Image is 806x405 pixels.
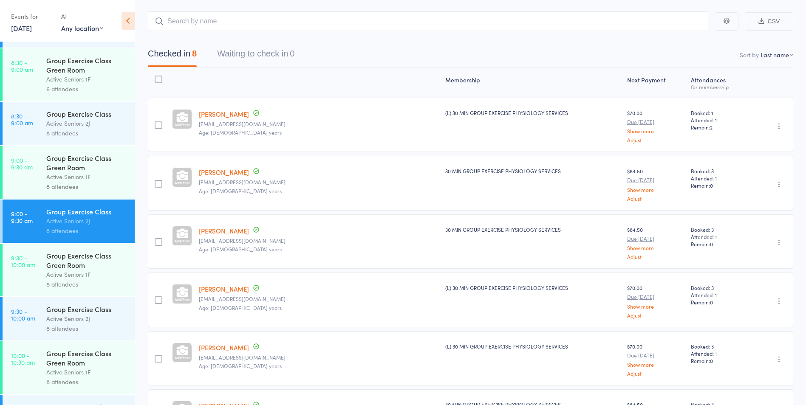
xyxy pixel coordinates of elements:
[11,112,33,126] time: 8:30 - 9:00 am
[46,304,127,314] div: Group Exercise Class
[192,49,197,58] div: 8
[627,119,684,125] small: Due [DATE]
[148,45,197,67] button: Checked in8
[627,109,684,143] div: $70.00
[199,129,282,136] span: Age: [DEMOGRAPHIC_DATA] years
[199,226,249,235] a: [PERSON_NAME]
[61,9,103,23] div: At
[691,182,747,189] span: Remain:
[627,128,684,134] a: Show more
[627,177,684,183] small: Due [DATE]
[3,200,135,243] a: 9:00 -9:30 amGroup Exercise ClassActive Seniors 2J8 attendees
[199,284,249,293] a: [PERSON_NAME]
[11,157,33,170] time: 9:00 - 9:30 am
[627,245,684,250] a: Show more
[691,174,747,182] span: Attended: 1
[627,284,684,318] div: $70.00
[445,343,620,350] div: (L) 30 MIN GROUP EXERCISE PHYSIOLOGY SERVICES
[627,137,684,143] a: Adjust
[710,240,713,247] span: 0
[61,23,103,33] div: Any location
[740,51,759,59] label: Sort by
[710,124,713,131] span: 2
[199,187,282,194] span: Age: [DEMOGRAPHIC_DATA] years
[627,362,684,367] a: Show more
[46,56,127,74] div: Group Exercise Class Green Room
[624,71,687,94] div: Next Payment
[3,48,135,101] a: 8:30 -9:00 amGroup Exercise Class Green RoomActive Seniors 1F6 attendees
[691,298,747,306] span: Remain:
[691,343,747,350] span: Booked: 3
[11,308,35,321] time: 9:30 - 10:00 am
[691,167,747,174] span: Booked: 3
[691,84,747,90] div: for membership
[627,352,684,358] small: Due [DATE]
[199,343,249,352] a: [PERSON_NAME]
[199,168,249,177] a: [PERSON_NAME]
[46,84,127,94] div: 6 attendees
[3,244,135,296] a: 9:30 -10:00 amGroup Exercise Class Green RoomActive Seniors 1F8 attendees
[691,233,747,240] span: Attended: 1
[627,187,684,192] a: Show more
[627,371,684,376] a: Adjust
[46,367,127,377] div: Active Seniors 1F
[445,109,620,116] div: (L) 30 MIN GROUP EXERCISE PHYSIOLOGY SERVICES
[445,167,620,174] div: 30 MIN GROUP EXERCISE PHYSIOLOGY SERVICES
[46,314,127,323] div: Active Seniors 2J
[46,216,127,226] div: Active Seniors 2J
[11,352,35,366] time: 10:00 - 10:30 am
[46,226,127,236] div: 8 attendees
[691,116,747,124] span: Attended: 1
[445,284,620,291] div: (L) 30 MIN GROUP EXERCISE PHYSIOLOGY SERVICES
[710,182,713,189] span: 0
[199,121,438,127] small: roslynjoygiles@gmail.com
[46,182,127,191] div: 8 attendees
[11,254,35,268] time: 9:30 - 10:00 am
[46,270,127,279] div: Active Seniors 1F
[691,350,747,357] span: Attended: 1
[11,9,53,23] div: Events for
[442,71,623,94] div: Membership
[46,251,127,270] div: Group Exercise Class Green Room
[199,179,438,185] small: grahamhughes@optusnet.com.au
[46,109,127,118] div: Group Exercise Class
[691,226,747,233] span: Booked: 3
[627,226,684,259] div: $84.50
[691,109,747,116] span: Booked: 1
[691,357,747,364] span: Remain:
[627,196,684,201] a: Adjust
[199,110,249,118] a: [PERSON_NAME]
[46,207,127,216] div: Group Exercise Class
[46,74,127,84] div: Active Seniors 1F
[46,118,127,128] div: Active Seniors 2J
[445,226,620,233] div: 30 MIN GROUP EXERCISE PHYSIOLOGY SERVICES
[46,377,127,387] div: 8 attendees
[627,304,684,309] a: Show more
[217,45,294,67] button: Waiting to check in0
[11,210,33,224] time: 9:00 - 9:30 am
[148,11,708,31] input: Search by name
[3,297,135,340] a: 9:30 -10:00 amGroup Exercise ClassActive Seniors 2J8 attendees
[46,279,127,289] div: 8 attendees
[627,236,684,242] small: Due [DATE]
[199,362,282,369] span: Age: [DEMOGRAPHIC_DATA] years
[3,146,135,199] a: 9:00 -9:30 amGroup Exercise Class Green RoomActive Seniors 1F8 attendees
[627,312,684,318] a: Adjust
[3,102,135,145] a: 8:30 -9:00 amGroup Exercise ClassActive Seniors 2J8 attendees
[691,284,747,291] span: Booked: 3
[199,296,438,302] small: carolynrodger@iprimus.com.au
[627,343,684,376] div: $70.00
[710,357,713,364] span: 0
[199,238,438,244] small: leonelelievre1@icloud.com
[745,12,793,31] button: CSV
[46,153,127,172] div: Group Exercise Class Green Room
[627,254,684,259] a: Adjust
[290,49,294,58] div: 0
[691,291,747,298] span: Attended: 1
[46,323,127,333] div: 8 attendees
[691,124,747,131] span: Remain:
[46,128,127,138] div: 8 attendees
[46,349,127,367] div: Group Exercise Class Green Room
[627,167,684,201] div: $84.50
[691,240,747,247] span: Remain:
